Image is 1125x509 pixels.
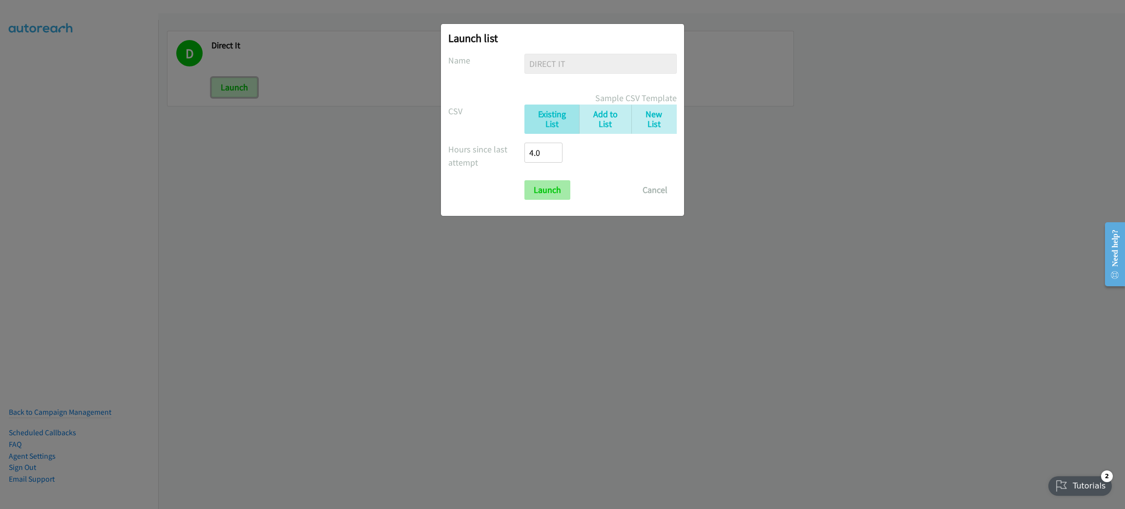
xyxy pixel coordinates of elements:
label: CSV [448,105,524,118]
input: Launch [524,180,570,200]
h2: Launch list [448,31,677,45]
a: Existing List [524,105,579,134]
button: Cancel [633,180,677,200]
iframe: Checklist [1042,467,1118,502]
a: Sample CSV Template [595,91,677,105]
label: Hours since last attempt [448,143,524,169]
iframe: Resource Center [1097,215,1125,293]
a: Add to List [579,105,631,134]
label: Name [448,54,524,67]
a: New List [631,105,677,134]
